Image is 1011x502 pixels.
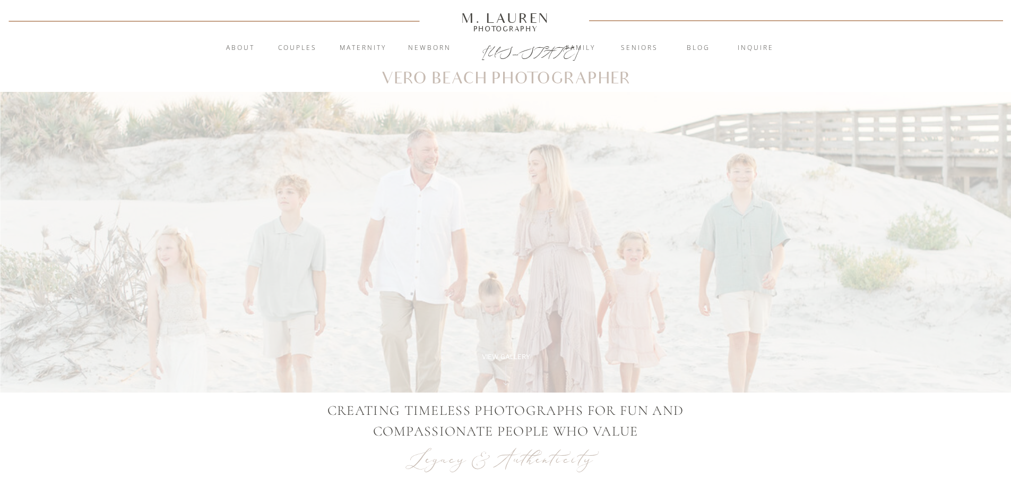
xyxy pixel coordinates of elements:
p: Legacy & Authenticity [409,446,603,473]
a: About [220,43,261,54]
a: Family [552,43,609,54]
a: View Gallery [470,352,542,362]
a: inquire [727,43,784,54]
a: blog [670,43,727,54]
a: Photography [457,26,555,31]
h1: Vero Beach Photographer [377,71,635,87]
a: Seniors [611,43,668,54]
a: [US_STATE] [482,44,530,56]
a: M. Lauren [430,12,582,24]
a: Couples [269,43,326,54]
a: Maternity [334,43,392,54]
a: Newborn [401,43,459,54]
p: CREATING TIMELESS PHOTOGRAPHS FOR FUN AND COMPASSIONATE PEOPLE WHO VALUE [325,400,687,441]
